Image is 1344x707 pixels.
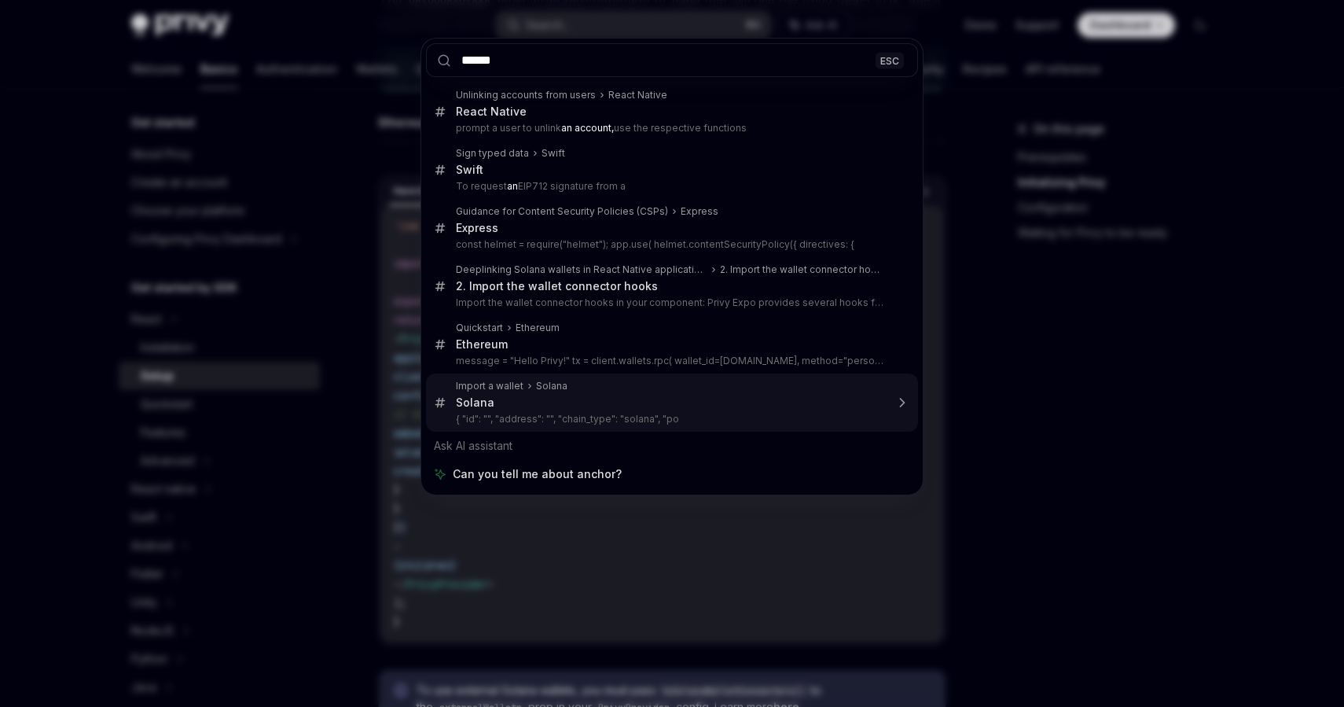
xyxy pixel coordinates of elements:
div: Import a wallet [456,380,523,392]
b: an account, [561,122,614,134]
div: Express [456,221,498,235]
p: message = "Hello Privy!" tx = client.wallets.rpc( wallet_id=[DOMAIN_NAME], method="personal_sign [456,355,885,367]
div: Swift [542,147,565,160]
div: Quickstart [456,322,503,334]
div: 2. Import the wallet connector hooks [456,279,658,293]
div: Guidance for Content Security Policies (CSPs) [456,205,668,218]
p: prompt a user to unlink use the respective functions [456,122,885,134]
div: Unlinking accounts from users [456,89,596,101]
div: Express [681,205,718,218]
div: Solana [536,380,567,392]
div: ESC [876,52,904,68]
span: Can you tell me about anchor? [453,466,622,482]
p: To request EIP712 signature from a [456,180,885,193]
p: const helmet = require("helmet"); app.use( helmet.contentSecurityPolicy({ directives: { [456,238,885,251]
div: Ethereum [516,322,560,334]
privy-wallet-id: ", "address": " [487,413,679,425]
p: { "id": " [456,413,885,425]
div: Deeplinking Solana wallets in React Native applications [456,263,707,276]
div: 2. Import the wallet connector hooks [720,263,885,276]
div: Swift [456,163,483,177]
div: Sign typed data [456,147,529,160]
p: Import the wallet connector hooks in your component: Privy Expo provides several hooks for wallet de [456,296,885,309]
your-wallet-address: ", "chain_type": "solana", "po [550,413,679,425]
div: Ask AI assistant [426,432,918,460]
div: Solana [456,396,494,410]
div: React Native [608,89,667,101]
div: React Native [456,105,527,119]
div: Ethereum [456,337,508,352]
b: an [507,180,518,192]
